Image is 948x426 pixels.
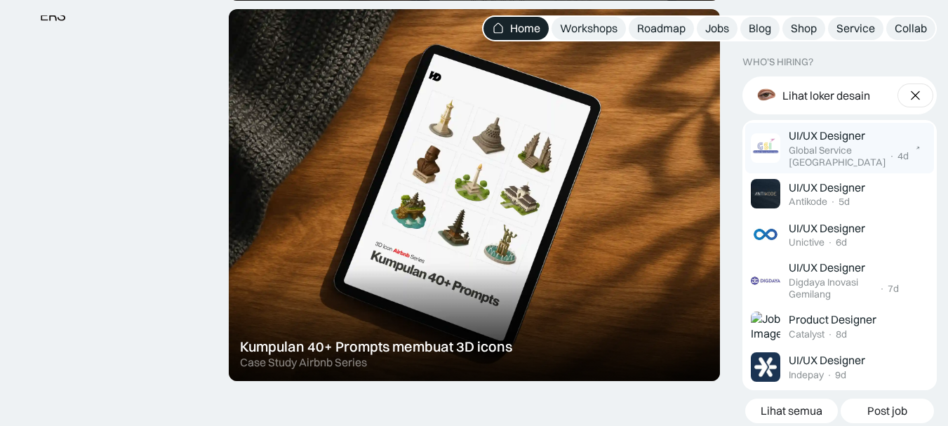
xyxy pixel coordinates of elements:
[789,180,865,194] div: UI/UX Designer
[749,21,771,36] div: Blog
[705,21,729,36] div: Jobs
[629,17,694,40] a: Roadmap
[761,404,822,418] div: Lihat semua
[879,282,885,294] div: ·
[830,196,836,208] div: ·
[552,17,626,40] a: Workshops
[828,17,883,40] a: Service
[751,179,780,208] img: Job Image
[229,9,720,381] a: Kumpulan 40+ Prompts membuat 3D iconsCase Study Airbnb Series
[895,21,927,36] div: Collab
[836,237,847,248] div: 6d
[839,196,850,208] div: 5d
[889,150,895,162] div: ·
[789,145,886,168] div: Global Service [GEOGRAPHIC_DATA]
[782,88,870,102] div: Lihat loker desain
[827,237,833,248] div: ·
[888,282,899,294] div: 7d
[789,353,865,368] div: UI/UX Designer
[836,328,847,340] div: 8d
[867,404,907,418] div: Post job
[745,173,935,214] a: Job ImageUI/UX DesignerAntikode·5d
[697,17,737,40] a: Jobs
[560,21,617,36] div: Workshops
[789,260,865,275] div: UI/UX Designer
[789,369,824,381] div: Indepay
[789,220,865,235] div: UI/UX Designer
[745,306,935,347] a: Job ImageProduct DesignerCatalyst·8d
[897,150,909,162] div: 4d
[841,399,934,423] a: Post job
[827,369,832,381] div: ·
[745,399,839,423] a: Lihat semua
[751,220,780,249] img: Job Image
[791,21,817,36] div: Shop
[789,328,825,340] div: Catalyst
[789,237,825,248] div: Unictive
[637,21,686,36] div: Roadmap
[740,17,780,40] a: Blog
[836,21,875,36] div: Service
[789,277,877,300] div: Digdaya Inovasi Gemilang
[827,328,833,340] div: ·
[745,347,935,387] a: Job ImageUI/UX DesignerIndepay·9d
[789,312,876,327] div: Product Designer
[742,56,813,68] div: WHO’S HIRING?
[510,21,540,36] div: Home
[745,255,935,305] a: Job ImageUI/UX DesignerDigdaya Inovasi Gemilang·7d
[751,312,780,341] img: Job Image
[886,17,935,40] a: Collab
[835,369,846,381] div: 9d
[745,123,935,173] a: Job ImageUI/UX DesignerGlobal Service [GEOGRAPHIC_DATA]·4d
[751,352,780,382] img: Job Image
[789,196,827,208] div: Antikode
[782,17,825,40] a: Shop
[745,214,935,255] a: Job ImageUI/UX DesignerUnictive·6d
[483,17,549,40] a: Home
[751,133,780,163] img: Job Image
[751,265,780,295] img: Job Image
[789,128,865,143] div: UI/UX Designer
